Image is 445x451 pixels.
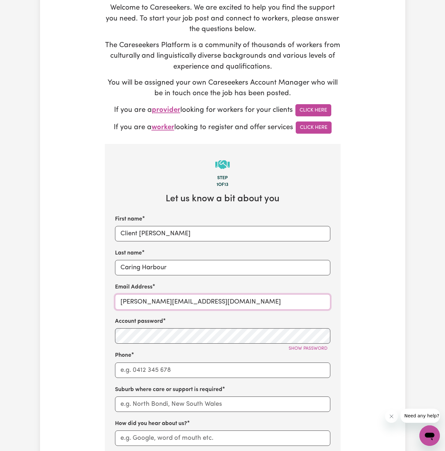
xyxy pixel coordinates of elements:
button: Show password [286,344,330,354]
iframe: Close message [385,410,398,423]
p: If you are a looking for workers for your clients [105,104,341,116]
label: Last name [115,249,142,257]
p: The Careseekers Platform is a community of thousands of workers from culturally and linguisticall... [105,40,341,72]
span: worker [152,124,174,131]
input: e.g. North Bondi, New South Wales [115,397,330,412]
input: e.g. Google, word of mouth etc. [115,430,330,446]
input: e.g. diana.rigg@yahoo.com.au [115,294,330,310]
p: If you are a looking to register and offer services [105,121,341,134]
label: How did you hear about us? [115,420,187,428]
input: e.g. 0412 345 678 [115,363,330,378]
label: Account password [115,317,163,326]
p: You will be assigned your own Careseekers Account Manager who will be in touch once the job has b... [105,78,341,99]
div: 1 of 13 [115,181,330,188]
div: Step [115,175,330,182]
h2: Let us know a bit about you [115,194,330,205]
p: Welcome to Careseekers. We are excited to help you find the support you need. To start your job p... [105,3,341,35]
iframe: Button to launch messaging window [419,425,440,446]
iframe: Message from company [400,409,440,423]
label: Suburb where care or support is required [115,386,222,394]
input: e.g. Rigg [115,260,330,275]
span: Show password [289,346,327,351]
a: Click Here [295,104,331,116]
label: Email Address [115,283,152,291]
span: provider [152,106,180,114]
input: e.g. Diana [115,226,330,241]
label: First name [115,215,142,223]
label: Phone [115,351,131,360]
a: Click Here [296,121,332,134]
